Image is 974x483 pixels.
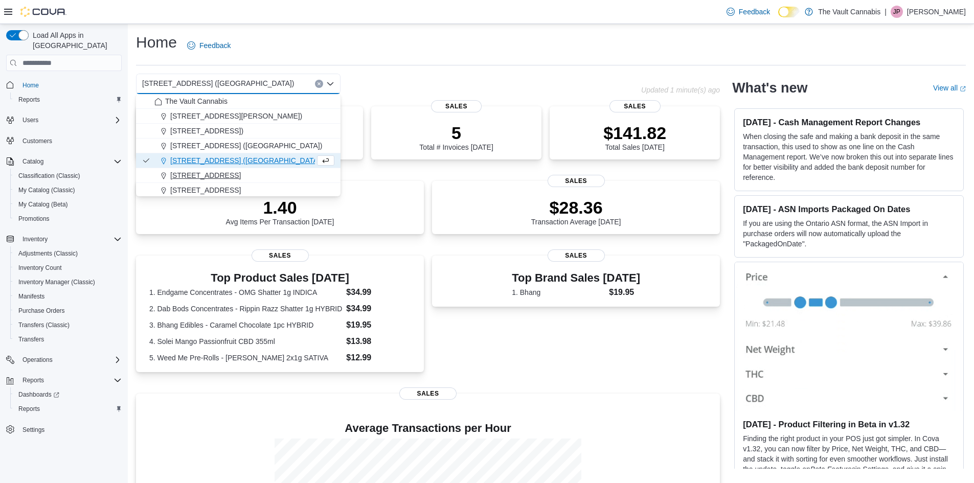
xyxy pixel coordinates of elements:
[18,424,49,436] a: Settings
[739,7,770,17] span: Feedback
[14,403,44,415] a: Reports
[891,6,903,18] div: Jasmine Plantz
[144,422,712,434] h4: Average Transactions per Hour
[743,218,955,249] p: If you are using the Ontario ASN format, the ASN Import in purchase orders will now automatically...
[136,153,341,168] button: [STREET_ADDRESS] ([GEOGRAPHIC_DATA])
[346,286,411,298] dd: $34.99
[14,305,122,317] span: Purchase Orders
[22,235,48,243] span: Inventory
[2,373,126,387] button: Reports
[14,184,122,196] span: My Catalog (Classic)
[14,213,122,225] span: Promotions
[14,94,122,106] span: Reports
[2,133,126,148] button: Customers
[603,123,666,151] div: Total Sales [DATE]
[732,80,807,96] h2: What's new
[14,170,122,182] span: Classification (Classic)
[252,249,309,262] span: Sales
[18,200,68,209] span: My Catalog (Beta)
[315,80,323,88] button: Clear input
[29,30,122,51] span: Load All Apps in [GEOGRAPHIC_DATA]
[14,247,82,260] a: Adjustments (Classic)
[743,131,955,182] p: When closing the safe and making a bank deposit in the same transaction, this used to show as one...
[136,109,341,124] button: [STREET_ADDRESS][PERSON_NAME])
[226,197,334,226] div: Avg Items Per Transaction [DATE]
[10,197,126,212] button: My Catalog (Beta)
[149,304,342,314] dt: 2. Dab Bods Concentrates - Rippin Razz Shatter 1g HYBRID
[18,186,75,194] span: My Catalog (Classic)
[18,374,122,386] span: Reports
[18,96,40,104] span: Reports
[778,7,800,17] input: Dark Mode
[14,276,122,288] span: Inventory Manager (Classic)
[10,402,126,416] button: Reports
[149,287,342,297] dt: 1. Endgame Concentrates - OMG Shatter 1g INDICA
[346,319,411,331] dd: $19.95
[18,79,43,91] a: Home
[907,6,966,18] p: [PERSON_NAME]
[512,287,605,297] dt: 1. Bhang
[136,168,341,183] button: [STREET_ADDRESS]
[18,264,62,272] span: Inventory Count
[10,212,126,226] button: Promotions
[18,233,52,245] button: Inventory
[170,170,241,180] span: [STREET_ADDRESS]
[18,134,122,147] span: Customers
[722,2,774,22] a: Feedback
[22,116,38,124] span: Users
[419,123,493,151] div: Total # Invoices [DATE]
[149,272,411,284] h3: Top Product Sales [DATE]
[22,356,53,364] span: Operations
[14,198,122,211] span: My Catalog (Beta)
[22,376,44,384] span: Reports
[18,374,48,386] button: Reports
[531,197,621,226] div: Transaction Average [DATE]
[14,213,54,225] a: Promotions
[603,123,666,143] p: $141.82
[149,336,342,347] dt: 4. Solei Mango Passionfruit CBD 355ml
[136,139,341,153] button: [STREET_ADDRESS] ([GEOGRAPHIC_DATA])
[18,423,122,436] span: Settings
[10,169,126,183] button: Classification (Classic)
[170,155,322,166] span: [STREET_ADDRESS] ([GEOGRAPHIC_DATA])
[18,155,48,168] button: Catalog
[18,172,80,180] span: Classification (Classic)
[22,157,43,166] span: Catalog
[10,261,126,275] button: Inventory Count
[18,114,42,126] button: Users
[346,335,411,348] dd: $13.98
[165,96,228,106] span: The Vault Cannabis
[14,247,122,260] span: Adjustments (Classic)
[22,137,52,145] span: Customers
[14,262,122,274] span: Inventory Count
[149,353,342,363] dt: 5. Weed Me Pre-Rolls - [PERSON_NAME] 2x1g SATIVA
[18,321,70,329] span: Transfers (Classic)
[136,94,341,109] button: The Vault Cannabis
[199,40,231,51] span: Feedback
[14,262,66,274] a: Inventory Count
[18,78,122,91] span: Home
[743,204,955,214] h3: [DATE] - ASN Imports Packaged On Dates
[14,388,122,401] span: Dashboards
[170,126,243,136] span: [STREET_ADDRESS])
[18,354,122,366] span: Operations
[14,333,122,346] span: Transfers
[14,388,63,401] a: Dashboards
[346,352,411,364] dd: $12.99
[20,7,66,17] img: Cova
[136,94,341,227] div: Choose from the following options
[431,100,482,112] span: Sales
[14,333,48,346] a: Transfers
[18,278,95,286] span: Inventory Manager (Classic)
[18,292,44,301] span: Manifests
[512,272,640,284] h3: Top Brand Sales [DATE]
[226,197,334,218] p: 1.40
[641,86,720,94] p: Updated 1 minute(s) ago
[10,318,126,332] button: Transfers (Classic)
[183,35,235,56] a: Feedback
[10,275,126,289] button: Inventory Manager (Classic)
[18,335,44,343] span: Transfers
[346,303,411,315] dd: $34.99
[326,80,334,88] button: Close list of options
